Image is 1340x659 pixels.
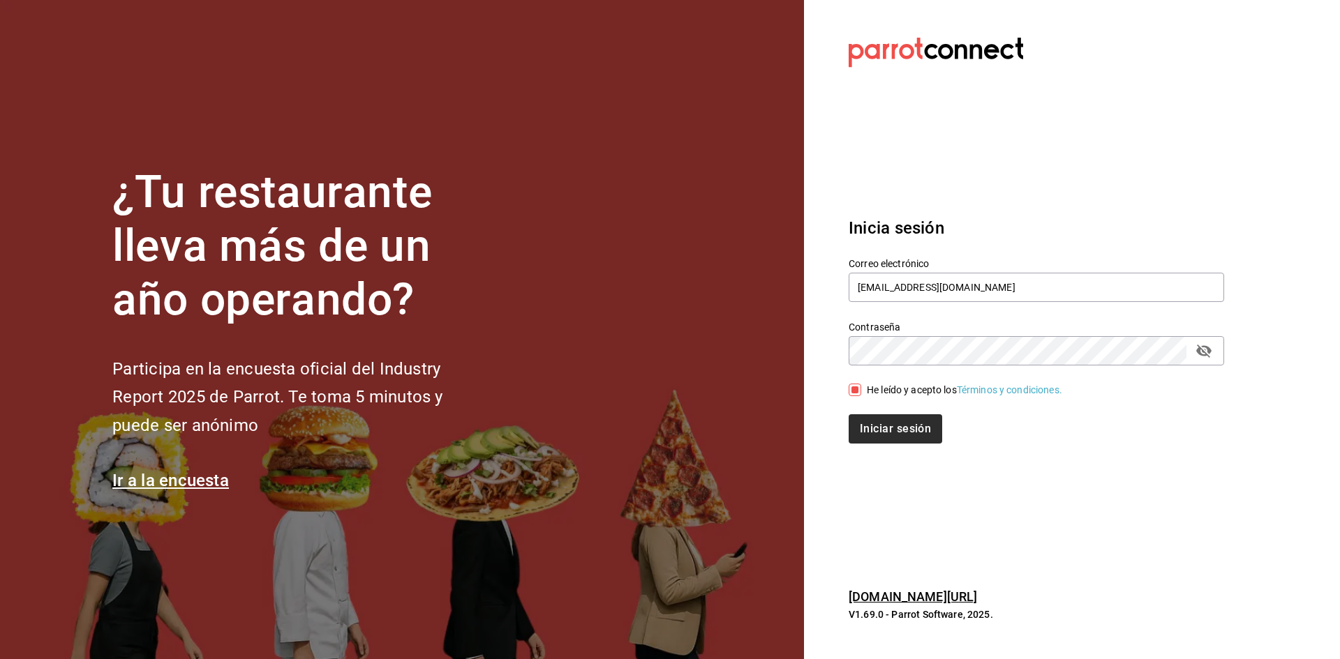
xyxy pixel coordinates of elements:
button: Iniciar sesión [849,414,942,444]
p: V1.69.0 - Parrot Software, 2025. [849,607,1224,621]
div: He leído y acepto los [867,383,1062,397]
h1: ¿Tu restaurante lleva más de un año operando? [112,166,489,326]
h3: Inicia sesión [849,215,1224,241]
a: Términos y condiciones. [957,384,1062,395]
a: Ir a la encuesta [112,471,229,490]
label: Correo electrónico [849,259,1224,268]
input: Ingresa tu correo electrónico [849,273,1224,302]
a: [DOMAIN_NAME][URL] [849,589,977,604]
button: passwordField [1192,339,1216,363]
label: Contraseña [849,322,1224,332]
h2: Participa en la encuesta oficial del Industry Report 2025 de Parrot. Te toma 5 minutos y puede se... [112,355,489,440]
